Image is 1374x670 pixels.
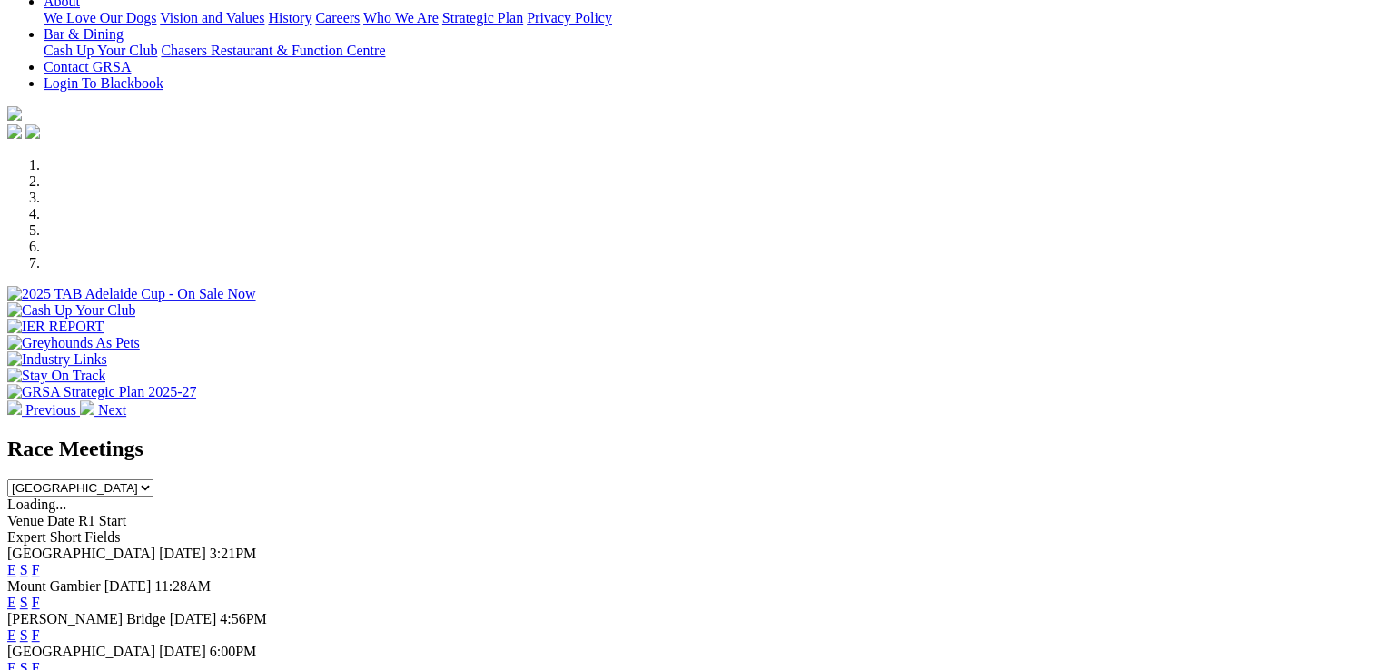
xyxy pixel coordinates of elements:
span: Fields [84,529,120,545]
a: Privacy Policy [527,10,612,25]
a: F [32,627,40,643]
span: [GEOGRAPHIC_DATA] [7,546,155,561]
img: facebook.svg [7,124,22,139]
span: Mount Gambier [7,578,101,594]
img: IER REPORT [7,319,104,335]
a: Contact GRSA [44,59,131,74]
img: Industry Links [7,351,107,368]
a: Vision and Values [160,10,264,25]
img: twitter.svg [25,124,40,139]
div: Bar & Dining [44,43,1367,59]
span: Loading... [7,497,66,512]
img: GRSA Strategic Plan 2025-27 [7,384,196,400]
img: Cash Up Your Club [7,302,135,319]
span: Short [50,529,82,545]
span: [DATE] [159,644,206,659]
a: F [32,595,40,610]
span: Previous [25,402,76,418]
span: [DATE] [104,578,152,594]
a: F [32,562,40,577]
div: About [44,10,1367,26]
a: Careers [315,10,360,25]
h2: Race Meetings [7,437,1367,461]
span: [DATE] [170,611,217,626]
img: chevron-left-pager-white.svg [7,400,22,415]
a: E [7,595,16,610]
span: Venue [7,513,44,528]
span: R1 Start [78,513,126,528]
span: Expert [7,529,46,545]
span: [PERSON_NAME] Bridge [7,611,166,626]
img: logo-grsa-white.png [7,106,22,121]
a: E [7,562,16,577]
span: 6:00PM [210,644,257,659]
a: We Love Our Dogs [44,10,156,25]
span: Date [47,513,74,528]
a: Cash Up Your Club [44,43,157,58]
a: S [20,595,28,610]
img: Greyhounds As Pets [7,335,140,351]
a: Next [80,402,126,418]
span: 4:56PM [220,611,267,626]
a: History [268,10,311,25]
img: 2025 TAB Adelaide Cup - On Sale Now [7,286,256,302]
a: Strategic Plan [442,10,523,25]
span: Next [98,402,126,418]
img: Stay On Track [7,368,105,384]
a: S [20,562,28,577]
a: E [7,627,16,643]
a: S [20,627,28,643]
span: 3:21PM [210,546,257,561]
img: chevron-right-pager-white.svg [80,400,94,415]
a: Chasers Restaurant & Function Centre [161,43,385,58]
a: Previous [7,402,80,418]
a: Login To Blackbook [44,75,163,91]
a: Who We Are [363,10,439,25]
span: [GEOGRAPHIC_DATA] [7,644,155,659]
span: 11:28AM [154,578,211,594]
span: [DATE] [159,546,206,561]
a: Bar & Dining [44,26,124,42]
